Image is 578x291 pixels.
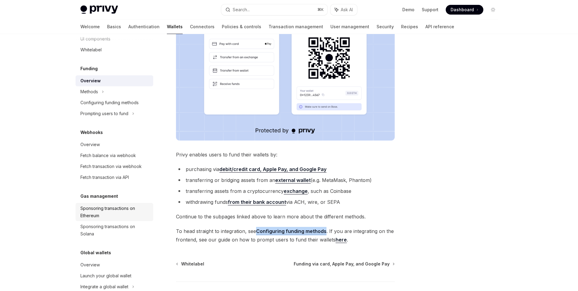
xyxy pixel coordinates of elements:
[80,88,98,95] div: Methods
[176,165,395,173] li: purchasing via
[317,7,324,12] span: ⌘ K
[80,110,128,117] div: Prompting users to fund
[451,7,474,13] span: Dashboard
[221,4,327,15] button: Search...⌘K
[80,141,100,148] div: Overview
[80,19,100,34] a: Welcome
[80,193,118,200] h5: Gas management
[80,174,129,181] div: Fetch transaction via API
[377,19,394,34] a: Security
[330,19,369,34] a: User management
[80,5,118,14] img: light logo
[294,261,390,267] span: Funding via card, Apple Pay, and Google Pay
[446,5,483,15] a: Dashboard
[76,139,153,150] a: Overview
[107,19,121,34] a: Basics
[80,152,136,159] div: Fetch balance via webhook
[76,259,153,270] a: Overview
[76,75,153,86] a: Overview
[176,227,395,244] span: To head straight to integration, see . If you are integrating on the frontend, see our guide on h...
[336,237,347,243] a: here
[176,176,395,184] li: transferring or bridging assets from an (e.g. MetaMask, Phantom)
[76,203,153,221] a: Sponsoring transactions on Ethereum
[233,6,250,13] div: Search...
[80,46,102,53] div: Whitelabel
[330,4,357,15] button: Ask AI
[176,187,395,195] li: transferring assets from a cryptocurrency , such as Coinbase
[181,261,204,267] span: Whitelabel
[80,272,131,279] div: Launch your global wallet
[222,19,261,34] a: Policies & controls
[80,129,103,136] h5: Webhooks
[425,19,454,34] a: API reference
[177,261,204,267] a: Whitelabel
[80,249,111,256] h5: Global wallets
[76,270,153,281] a: Launch your global wallet
[80,77,101,84] div: Overview
[76,172,153,183] a: Fetch transaction via API
[256,228,326,235] a: Configuring funding methods
[190,19,215,34] a: Connectors
[80,163,142,170] div: Fetch transaction via webhook
[284,188,308,194] a: exchange
[76,150,153,161] a: Fetch balance via webhook
[228,199,286,205] a: from their bank account
[422,7,438,13] a: Support
[76,161,153,172] a: Fetch transaction via webhook
[80,205,150,219] div: Sponsoring transactions on Ethereum
[219,166,326,173] a: debit/credit card, Apple Pay, and Google Pay
[80,261,100,269] div: Overview
[76,97,153,108] a: Configuring funding methods
[269,19,323,34] a: Transaction management
[341,7,353,13] span: Ask AI
[402,7,414,13] a: Demo
[176,198,395,206] li: withdrawing funds via ACH, wire, or SEPA
[401,19,418,34] a: Recipes
[80,223,150,238] div: Sponsoring transactions on Solana
[275,177,311,183] a: external wallet
[76,44,153,55] a: Whitelabel
[167,19,183,34] a: Wallets
[294,261,394,267] a: Funding via card, Apple Pay, and Google Pay
[80,65,98,72] h5: Funding
[176,150,395,159] span: Privy enables users to fund their wallets by:
[176,212,395,221] span: Continue to the subpages linked above to learn more about the different methods.
[80,283,128,290] div: Integrate a global wallet
[76,221,153,239] a: Sponsoring transactions on Solana
[488,5,498,15] button: Toggle dark mode
[80,99,139,106] div: Configuring funding methods
[128,19,160,34] a: Authentication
